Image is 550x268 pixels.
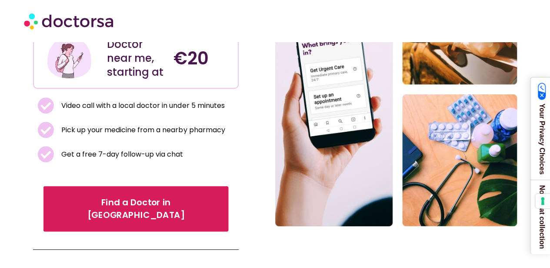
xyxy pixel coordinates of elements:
[59,100,224,112] span: Video call with a local doctor in under 5 minutes
[535,194,550,208] button: Your consent preferences for tracking technologies
[59,148,183,161] span: Get a free 7-day follow-up via chat
[46,35,92,81] img: Illustration depicting a young woman in a casual outfit, engaged with her smartphone. She has a p...
[59,124,225,136] span: Pick up your medicine from a nearby pharmacy
[43,186,229,231] a: Find a Doctor in [GEOGRAPHIC_DATA]
[55,196,216,221] span: Find a Doctor in [GEOGRAPHIC_DATA]
[107,37,165,79] div: Doctor near me, starting at
[173,48,231,69] h4: €20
